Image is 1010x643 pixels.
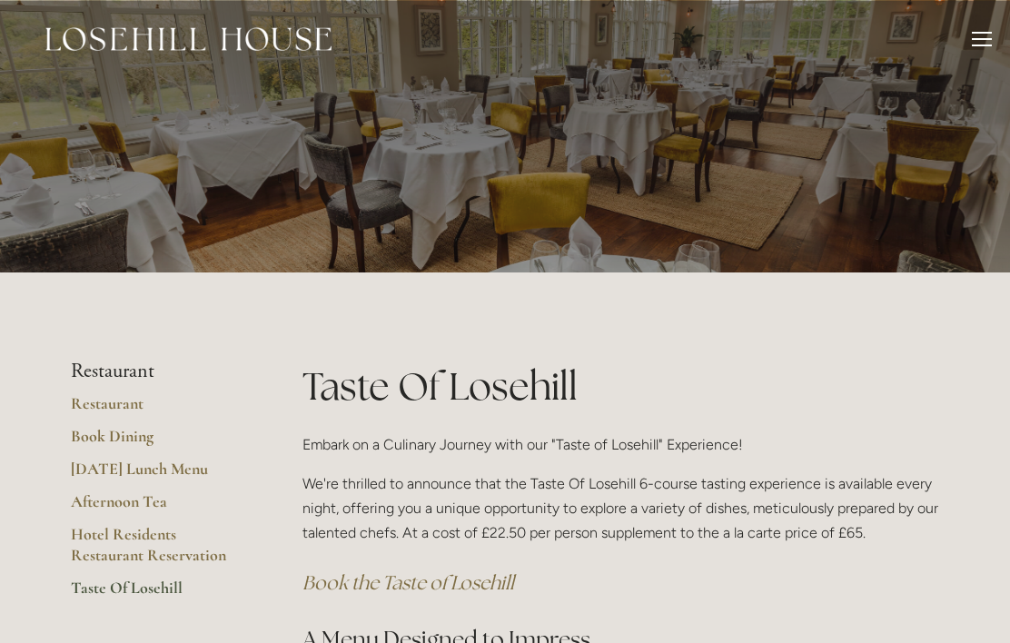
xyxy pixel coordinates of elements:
a: Taste Of Losehill [71,578,244,610]
a: Book Dining [71,426,244,459]
a: Book the Taste of Losehill [302,570,514,595]
p: We're thrilled to announce that the Taste Of Losehill 6-course tasting experience is available ev... [302,471,939,546]
a: [DATE] Lunch Menu [71,459,244,491]
a: Afternoon Tea [71,491,244,524]
li: Restaurant [71,360,244,383]
p: Embark on a Culinary Journey with our "Taste of Losehill" Experience! [302,432,939,457]
h1: Taste Of Losehill [302,360,939,413]
a: Hotel Residents Restaurant Reservation [71,524,244,578]
a: Restaurant [71,393,244,426]
img: Losehill House [45,27,332,51]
